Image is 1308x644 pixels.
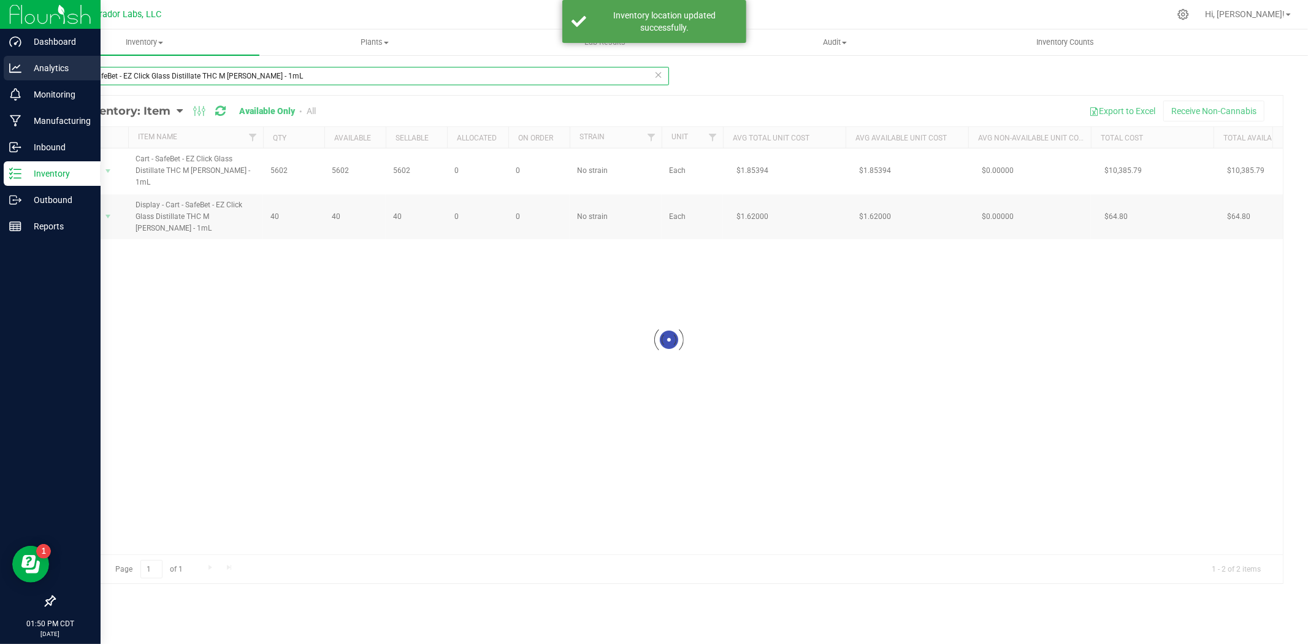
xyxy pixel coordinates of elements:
inline-svg: Analytics [9,62,21,74]
a: Lab Results [490,29,720,55]
a: Inventory Counts [950,29,1180,55]
p: Analytics [21,61,95,75]
div: Inventory location updated successfully. [593,9,737,34]
span: Curador Labs, LLC [89,9,161,20]
a: Audit [720,29,950,55]
inline-svg: Dashboard [9,36,21,48]
span: Audit [721,37,949,48]
inline-svg: Inventory [9,167,21,180]
iframe: Resource center [12,546,49,583]
p: Reports [21,219,95,234]
span: Plants [260,37,489,48]
span: Clear [654,67,663,83]
p: Inventory [21,166,95,181]
inline-svg: Monitoring [9,88,21,101]
span: Inventory [29,37,259,48]
inline-svg: Inbound [9,141,21,153]
a: Plants [259,29,489,55]
inline-svg: Reports [9,220,21,232]
p: Outbound [21,193,95,207]
inline-svg: Outbound [9,194,21,206]
a: Inventory [29,29,259,55]
iframe: Resource center unread badge [36,544,51,559]
p: 01:50 PM CDT [6,618,95,629]
p: Dashboard [21,34,95,49]
span: Inventory Counts [1020,37,1111,48]
p: [DATE] [6,629,95,638]
input: Search Item Name, Retail Display Name, SKU, Part Number... [54,67,669,85]
p: Inbound [21,140,95,155]
p: Manufacturing [21,113,95,128]
span: Hi, [PERSON_NAME]! [1205,9,1285,19]
inline-svg: Manufacturing [9,115,21,127]
div: Manage settings [1176,9,1191,20]
p: Monitoring [21,87,95,102]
